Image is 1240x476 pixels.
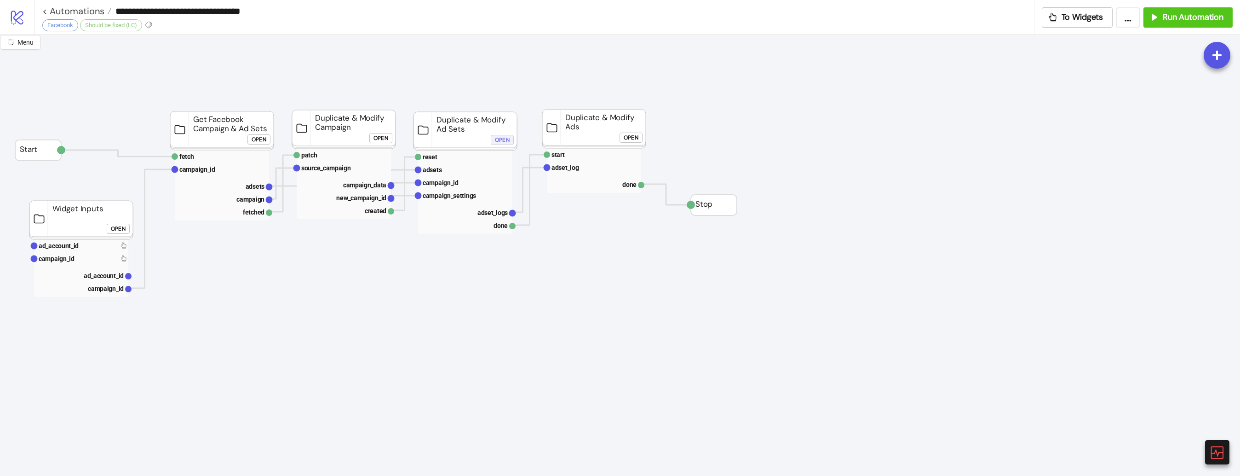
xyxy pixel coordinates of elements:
[423,166,442,174] text: adsets
[343,181,386,189] text: campaign_data
[252,134,266,145] div: Open
[551,164,579,171] text: adset_log
[247,134,270,145] button: Open
[423,153,437,161] text: reset
[1163,12,1223,23] span: Run Automation
[373,133,388,144] div: Open
[107,224,130,234] button: Open
[301,164,351,172] text: source_campaign
[1042,7,1113,28] button: To Widgets
[17,39,34,46] span: Menu
[301,151,317,159] text: patch
[84,272,124,279] text: ad_account_id
[620,133,643,143] button: Open
[42,19,78,31] div: Facebook
[1062,12,1103,23] span: To Widgets
[179,153,194,160] text: fetch
[551,151,565,158] text: start
[1116,7,1140,28] button: ...
[39,255,75,262] text: campaign_id
[624,133,638,143] div: Open
[491,135,514,145] button: Open
[179,166,215,173] text: campaign_id
[39,242,79,250] text: ad_account_id
[7,39,14,46] span: radius-bottomright
[236,196,264,203] text: campaign
[336,194,386,202] text: new_campaign_id
[477,209,508,216] text: adset_logs
[423,179,459,186] text: campaign_id
[42,6,111,16] a: < Automations
[495,135,510,145] div: Open
[246,183,265,190] text: adsets
[423,192,476,199] text: campaign_settings
[111,224,126,234] div: Open
[80,19,142,31] div: Should be fixed (LC)
[88,285,124,292] text: campaign_id
[369,133,392,143] button: Open
[1143,7,1233,28] button: Run Automation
